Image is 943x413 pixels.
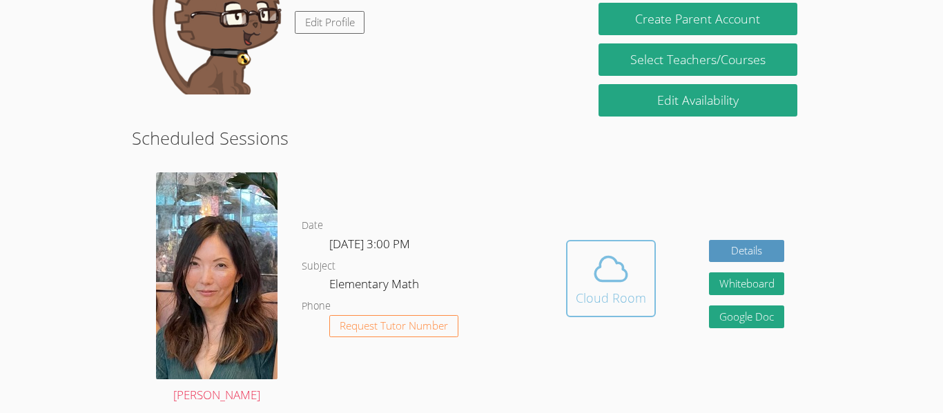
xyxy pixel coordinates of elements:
[132,125,811,151] h2: Scheduled Sessions
[576,288,646,308] div: Cloud Room
[156,172,278,405] a: [PERSON_NAME]
[709,272,785,295] button: Whiteboard
[340,321,448,331] span: Request Tutor Number
[709,305,785,328] a: Google Doc
[156,172,278,379] img: avatar.png
[302,217,323,234] dt: Date
[566,240,656,317] button: Cloud Room
[302,298,331,315] dt: Phone
[599,3,797,35] button: Create Parent Account
[295,11,365,34] a: Edit Profile
[329,274,422,298] dd: Elementary Math
[302,258,336,275] dt: Subject
[599,84,797,117] a: Edit Availability
[329,236,410,252] span: [DATE] 3:00 PM
[329,315,458,338] button: Request Tutor Number
[709,240,785,263] a: Details
[599,43,797,76] a: Select Teachers/Courses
